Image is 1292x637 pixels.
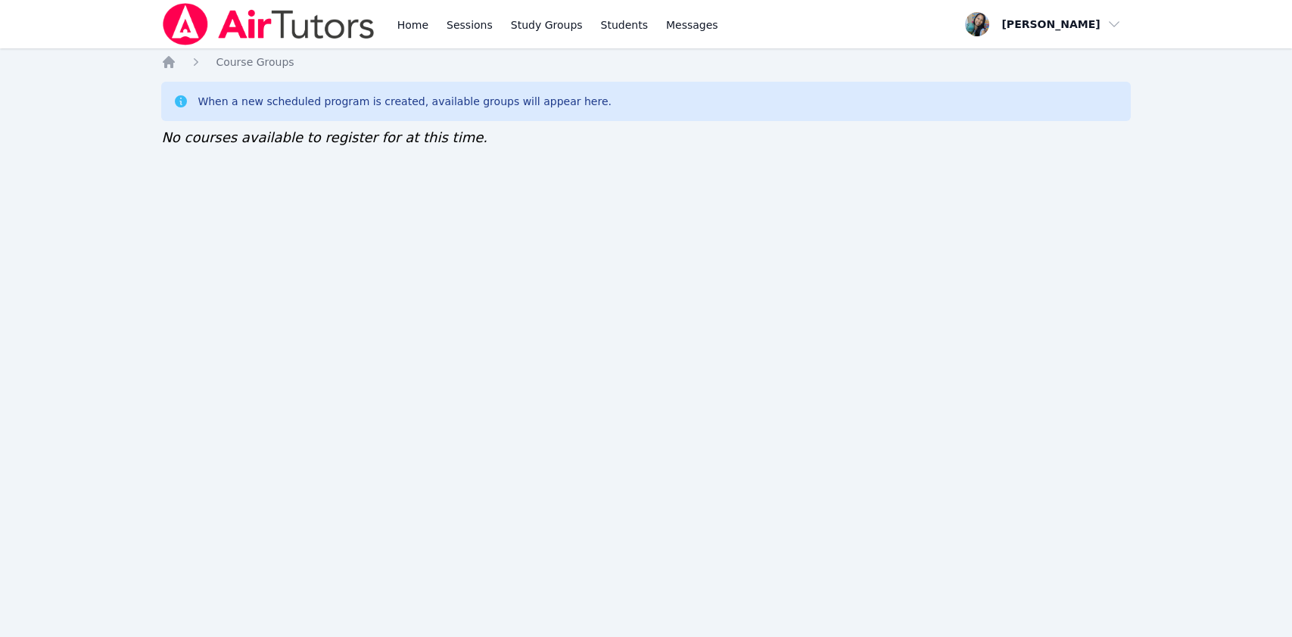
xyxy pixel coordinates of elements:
[161,3,375,45] img: Air Tutors
[198,94,612,109] div: When a new scheduled program is created, available groups will appear here.
[666,17,718,33] span: Messages
[161,54,1130,70] nav: Breadcrumb
[216,54,294,70] a: Course Groups
[161,129,487,145] span: No courses available to register for at this time.
[216,56,294,68] span: Course Groups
